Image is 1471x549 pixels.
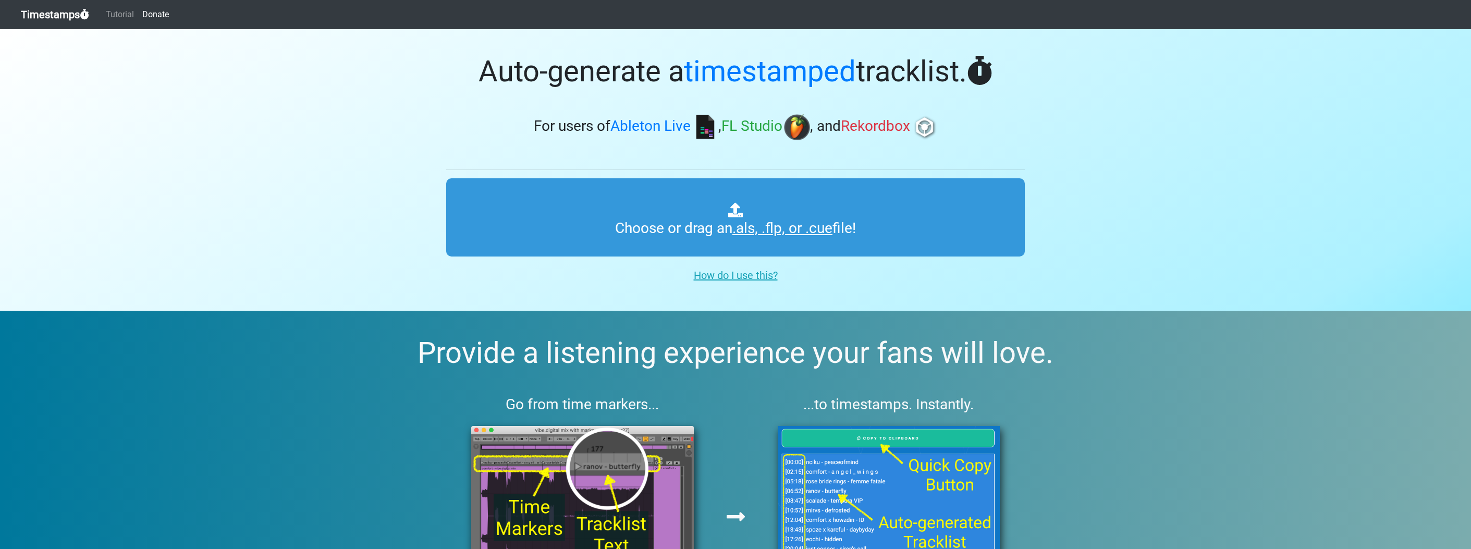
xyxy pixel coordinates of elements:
[684,54,856,89] span: timestamped
[841,118,910,135] span: Rekordbox
[694,269,778,282] u: How do I use this?
[446,114,1025,140] h3: For users of , , and
[446,54,1025,89] h1: Auto-generate a tracklist.
[912,114,938,140] img: rb.png
[721,118,782,135] span: FL Studio
[25,336,1446,371] h2: Provide a listening experience your fans will love.
[784,114,810,140] img: fl.png
[753,396,1025,413] h3: ...to timestamps. Instantly.
[138,4,173,25] a: Donate
[446,396,719,413] h3: Go from time markers...
[692,114,718,140] img: ableton.png
[102,4,138,25] a: Tutorial
[21,4,89,25] a: Timestamps
[610,118,691,135] span: Ableton Live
